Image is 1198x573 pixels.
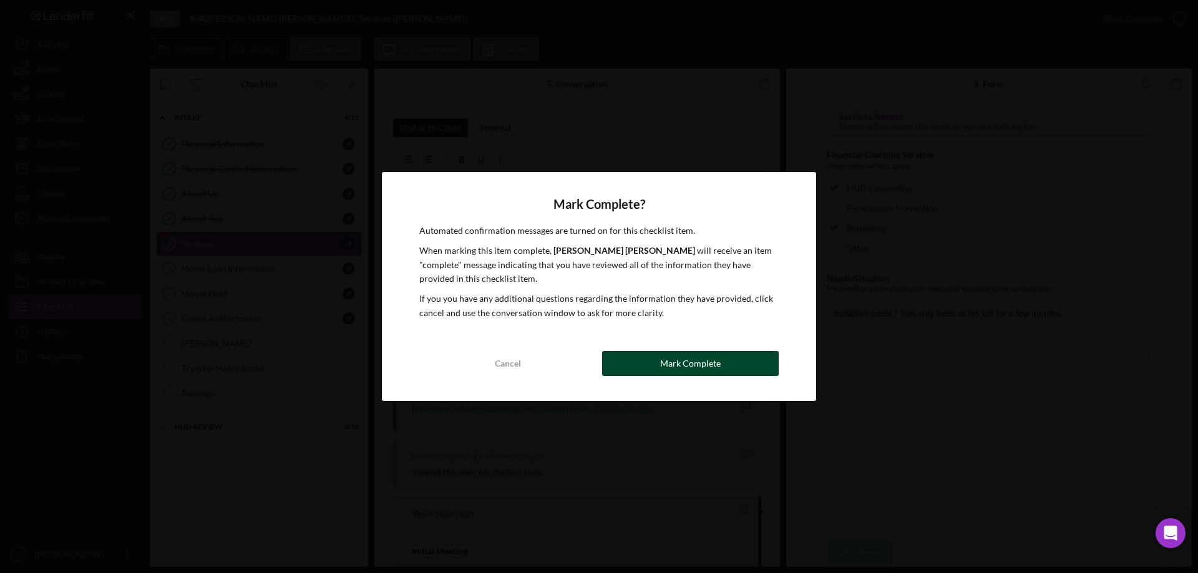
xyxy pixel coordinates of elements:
[419,351,596,376] button: Cancel
[553,245,695,256] b: [PERSON_NAME] [PERSON_NAME]
[495,351,521,376] div: Cancel
[419,197,779,211] h4: Mark Complete?
[660,351,721,376] div: Mark Complete
[419,244,779,286] p: When marking this item complete, will receive an item "complete" message indicating that you have...
[419,224,779,238] p: Automated confirmation messages are turned on for this checklist item.
[602,351,779,376] button: Mark Complete
[419,292,779,320] p: If you you have any additional questions regarding the information they have provided, click canc...
[1156,518,1186,548] div: Open Intercom Messenger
